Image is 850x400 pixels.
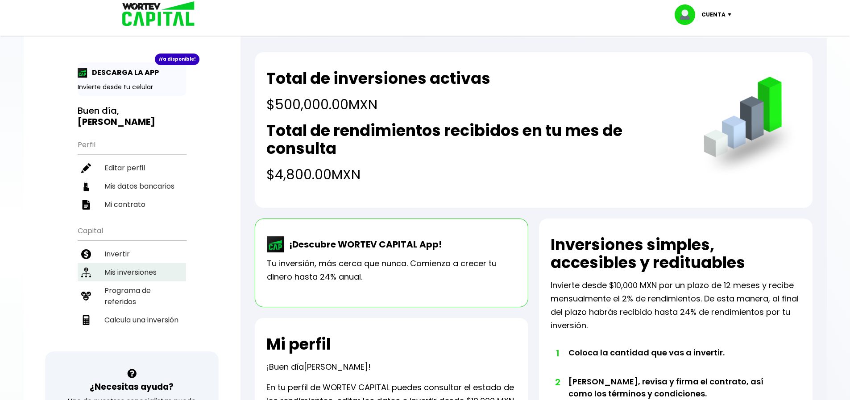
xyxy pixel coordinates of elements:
img: profile-image [675,4,701,25]
img: inversiones-icon.6695dc30.svg [81,268,91,277]
a: Mis datos bancarios [78,177,186,195]
img: invertir-icon.b3b967d7.svg [81,249,91,259]
img: app-icon [78,68,87,78]
p: Invierte desde $10,000 MXN por un plazo de 12 meses y recibe mensualmente el 2% de rendimientos. ... [551,279,801,332]
a: Programa de referidos [78,281,186,311]
p: Tu inversión, más cerca que nunca. Comienza a crecer tu dinero hasta 24% anual. [267,257,516,284]
a: Mi contrato [78,195,186,214]
img: grafica.516fef24.png [700,77,801,178]
h2: Total de rendimientos recibidos en tu mes de consulta [266,122,685,157]
span: [PERSON_NAME] [304,361,368,372]
span: 2 [555,375,560,389]
li: Coloca la cantidad que vas a invertir. [568,346,776,375]
img: wortev-capital-app-icon [267,236,285,252]
img: icon-down [726,13,738,16]
b: [PERSON_NAME] [78,115,155,128]
ul: Capital [78,221,186,351]
p: ¡Descubre WORTEV CAPITAL App! [285,238,442,251]
p: Cuenta [701,8,726,21]
div: ¡Ya disponible! [155,54,199,65]
img: calculadora-icon.17d418c4.svg [81,315,91,325]
h3: ¿Necesitas ayuda? [90,380,174,393]
a: Invertir [78,245,186,263]
h4: $500,000.00 MXN [266,95,490,115]
p: DESCARGA LA APP [87,67,159,78]
h2: Inversiones simples, accesibles y redituables [551,236,801,272]
h3: Buen día, [78,105,186,128]
a: Mis inversiones [78,263,186,281]
ul: Perfil [78,135,186,214]
h4: $4,800.00 MXN [266,165,685,185]
h2: Mi perfil [266,335,331,353]
p: Invierte desde tu celular [78,82,186,92]
img: datos-icon.10cf9172.svg [81,181,91,191]
img: editar-icon.952d3147.svg [81,163,91,173]
img: recomiendanos-icon.9b8e9327.svg [81,291,91,301]
p: ¡Buen día ! [266,360,371,374]
a: Editar perfil [78,159,186,177]
img: contrato-icon.f2db500c.svg [81,200,91,210]
a: Calcula una inversión [78,311,186,329]
h2: Total de inversiones activas [266,70,490,87]
span: 1 [555,346,560,360]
